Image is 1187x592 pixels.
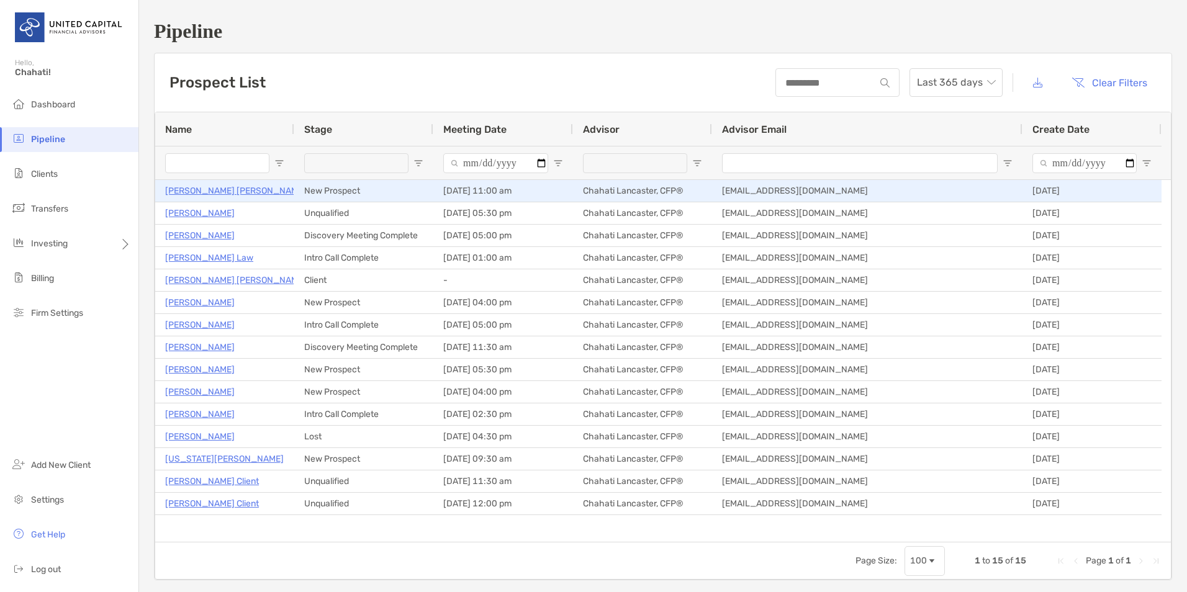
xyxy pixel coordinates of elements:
span: 1 [975,555,980,566]
img: input icon [880,78,890,87]
a: [PERSON_NAME] [165,205,235,221]
button: Open Filter Menu [1003,158,1013,168]
span: 15 [992,555,1003,566]
div: 100 [910,555,927,566]
div: [DATE] 05:30 pm [433,202,573,224]
a: [PERSON_NAME] [165,384,235,400]
div: [DATE] 04:30 pm [433,426,573,447]
div: Intro Call Complete [294,247,433,269]
div: [DATE] [1022,381,1162,403]
div: Client [294,269,433,291]
div: Previous Page [1071,556,1081,566]
button: Open Filter Menu [274,158,284,168]
div: [DATE] [1022,269,1162,291]
a: [PERSON_NAME] [165,362,235,377]
button: Open Filter Menu [1142,158,1152,168]
a: [PERSON_NAME] [165,295,235,310]
div: Unqualified [294,202,433,224]
div: Intro Call Complete [294,314,433,336]
span: to [982,555,990,566]
div: New Prospect [294,180,433,202]
img: logout icon [11,561,26,576]
div: [DATE] 11:30 am [433,470,573,492]
button: Open Filter Menu [413,158,423,168]
div: Chahati Lancaster, CFP® [573,470,712,492]
div: Chahati Lancaster, CFP® [573,448,712,470]
div: Chahati Lancaster, CFP® [573,180,712,202]
button: Open Filter Menu [692,158,702,168]
span: Name [165,123,192,135]
div: Unqualified [294,470,433,492]
span: Investing [31,238,68,249]
div: Chahati Lancaster, CFP® [573,381,712,403]
div: Lost [294,426,433,447]
a: [PERSON_NAME] [PERSON_NAME] [165,272,306,288]
div: [DATE] [1022,493,1162,514]
a: [US_STATE][PERSON_NAME] [165,451,284,467]
a: [PERSON_NAME] [165,429,235,444]
div: [DATE] 09:30 am [433,448,573,470]
span: Pipeline [31,134,65,145]
span: Dashboard [31,99,75,110]
img: add_new_client icon [11,457,26,472]
p: [PERSON_NAME] Client [165,496,259,511]
span: Firm Settings [31,308,83,318]
div: [EMAIL_ADDRESS][DOMAIN_NAME] [712,493,1022,514]
span: Get Help [31,529,65,540]
a: [PERSON_NAME] [165,339,235,355]
span: Billing [31,273,54,284]
div: [DATE] 04:00 pm [433,381,573,403]
div: [DATE] [1022,247,1162,269]
div: [EMAIL_ADDRESS][DOMAIN_NAME] [712,180,1022,202]
div: [EMAIL_ADDRESS][DOMAIN_NAME] [712,448,1022,470]
input: Name Filter Input [165,153,269,173]
div: New Prospect [294,381,433,403]
div: [EMAIL_ADDRESS][DOMAIN_NAME] [712,426,1022,447]
span: Add New Client [31,460,91,470]
a: [PERSON_NAME] [165,228,235,243]
div: [EMAIL_ADDRESS][DOMAIN_NAME] [712,269,1022,291]
div: Chahati Lancaster, CFP® [573,225,712,246]
span: Create Date [1032,123,1090,135]
div: Next Page [1136,556,1146,566]
div: New Prospect [294,292,433,313]
h1: Pipeline [154,20,1172,43]
div: [DATE] [1022,336,1162,358]
span: Advisor Email [722,123,787,135]
div: Discovery Meeting Complete [294,336,433,358]
span: Advisor [583,123,620,135]
a: [PERSON_NAME] [165,406,235,422]
p: [PERSON_NAME] Law [165,250,253,266]
div: [DATE] [1022,180,1162,202]
div: [EMAIL_ADDRESS][DOMAIN_NAME] [712,247,1022,269]
button: Clear Filters [1062,69,1157,96]
div: [DATE] 01:00 am [433,247,573,269]
span: Meeting Date [443,123,507,135]
div: [EMAIL_ADDRESS][DOMAIN_NAME] [712,403,1022,425]
span: Page [1086,555,1106,566]
div: [EMAIL_ADDRESS][DOMAIN_NAME] [712,314,1022,336]
div: Chahati Lancaster, CFP® [573,426,712,447]
h3: Prospect List [169,74,266,91]
div: - [433,269,573,291]
span: 1 [1108,555,1114,566]
img: firm-settings icon [11,305,26,320]
div: [DATE] [1022,314,1162,336]
span: of [1005,555,1013,566]
div: Chahati Lancaster, CFP® [573,247,712,269]
div: Chahati Lancaster, CFP® [573,202,712,224]
div: Chahati Lancaster, CFP® [573,493,712,514]
div: [DATE] [1022,426,1162,447]
img: clients icon [11,166,26,181]
div: Unqualified [294,493,433,514]
div: Page Size [905,546,945,576]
